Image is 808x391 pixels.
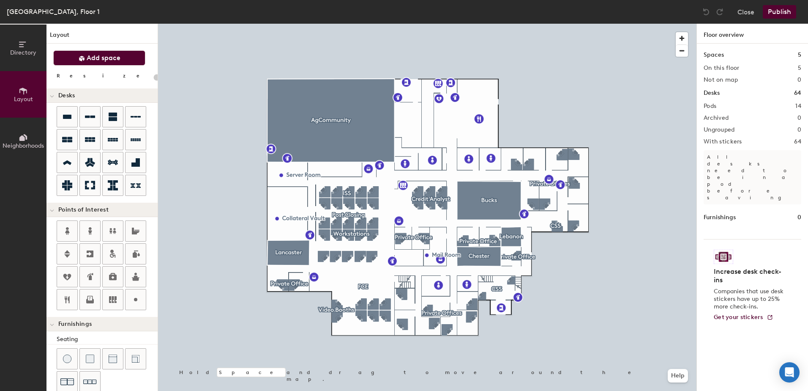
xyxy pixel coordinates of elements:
[714,314,763,321] span: Get your stickers
[109,355,117,363] img: Couch (middle)
[87,54,120,62] span: Add space
[704,50,724,60] h1: Spaces
[704,103,716,110] h2: Pods
[794,138,801,145] h2: 64
[795,103,801,110] h2: 14
[46,30,158,44] h1: Layout
[704,77,738,83] h2: Not on map
[60,375,74,388] img: Couch (x2)
[57,72,150,79] div: Resize
[797,77,801,83] h2: 0
[714,250,733,264] img: Sticker logo
[763,5,796,19] button: Publish
[58,321,92,328] span: Furnishings
[779,362,800,383] div: Open Intercom Messenger
[125,348,146,369] button: Couch (corner)
[53,50,145,66] button: Add space
[797,127,801,133] h2: 0
[14,96,33,103] span: Layout
[798,65,801,72] h2: 5
[7,6,100,17] div: [GEOGRAPHIC_DATA], Floor 1
[798,50,801,60] h1: 5
[715,8,724,16] img: Redo
[58,207,109,213] span: Points of Interest
[668,369,688,383] button: Help
[714,267,786,284] h4: Increase desk check-ins
[3,142,44,149] span: Neighborhoods
[797,115,801,121] h2: 0
[131,355,140,363] img: Couch (corner)
[63,355,71,363] img: Stool
[57,348,78,369] button: Stool
[794,88,801,98] h1: 64
[702,8,710,16] img: Undo
[714,314,773,321] a: Get your stickers
[714,288,786,311] p: Companies that use desk stickers have up to 25% more check-ins.
[704,127,735,133] h2: Ungrouped
[83,375,97,388] img: Couch (x3)
[58,92,75,99] span: Desks
[704,65,740,72] h2: On this floor
[102,348,123,369] button: Couch (middle)
[704,213,736,222] h1: Furnishings
[10,49,36,56] span: Directory
[704,150,801,204] p: All desks need to be in a pod before saving
[704,138,742,145] h2: With stickers
[57,335,158,344] div: Seating
[737,5,754,19] button: Close
[86,355,94,363] img: Cushion
[79,348,101,369] button: Cushion
[704,88,720,98] h1: Desks
[704,115,729,121] h2: Archived
[797,213,801,222] h1: 0
[697,24,808,44] h1: Floor overview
